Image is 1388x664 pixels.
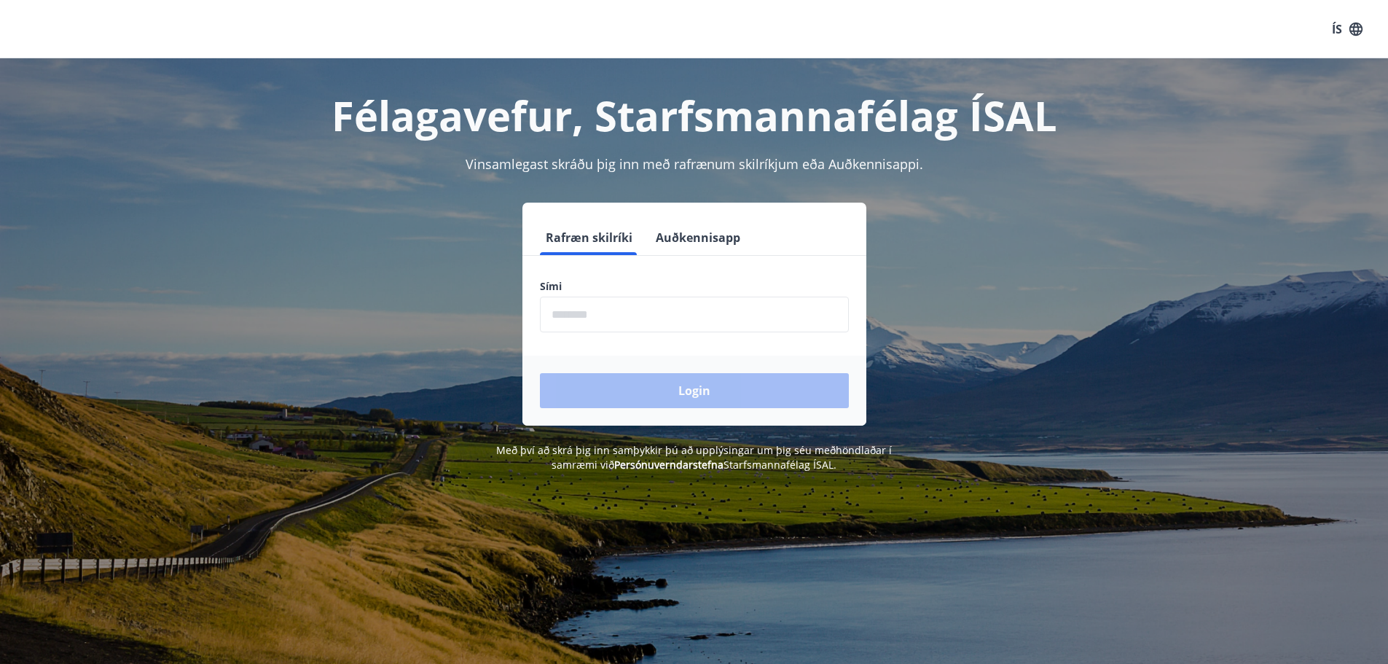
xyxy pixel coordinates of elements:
[650,220,746,255] button: Auðkennisapp
[496,443,892,472] span: Með því að skrá þig inn samþykkir þú að upplýsingar um þig séu meðhöndlaðar í samræmi við Starfsm...
[540,220,638,255] button: Rafræn skilríki
[187,87,1201,143] h1: Félagavefur, Starfsmannafélag ÍSAL
[614,458,724,472] a: Persónuverndarstefna
[466,155,923,173] span: Vinsamlegast skráðu þig inn með rafrænum skilríkjum eða Auðkennisappi.
[1324,16,1371,42] button: ÍS
[540,279,849,294] label: Sími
